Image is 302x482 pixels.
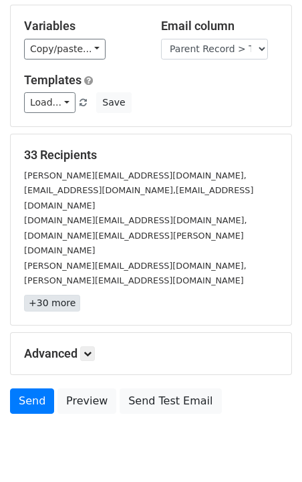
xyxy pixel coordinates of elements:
[96,92,131,113] button: Save
[24,215,247,255] small: [DOMAIN_NAME][EMAIL_ADDRESS][DOMAIN_NAME],[DOMAIN_NAME][EMAIL_ADDRESS][PERSON_NAME][DOMAIN_NAME]
[24,170,253,211] small: [PERSON_NAME][EMAIL_ADDRESS][DOMAIN_NAME],[EMAIL_ADDRESS][DOMAIN_NAME],[EMAIL_ADDRESS][DOMAIN_NAME]
[24,92,75,113] a: Load...
[24,346,278,361] h5: Advanced
[24,73,82,87] a: Templates
[57,388,116,414] a: Preview
[235,418,302,482] iframe: Chat Widget
[24,261,247,286] small: [PERSON_NAME][EMAIL_ADDRESS][DOMAIN_NAME],[PERSON_NAME][EMAIL_ADDRESS][DOMAIN_NAME]
[161,19,278,33] h5: Email column
[24,295,80,312] a: +30 more
[24,148,278,162] h5: 33 Recipients
[10,388,54,414] a: Send
[120,388,221,414] a: Send Test Email
[24,39,106,59] a: Copy/paste...
[24,19,141,33] h5: Variables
